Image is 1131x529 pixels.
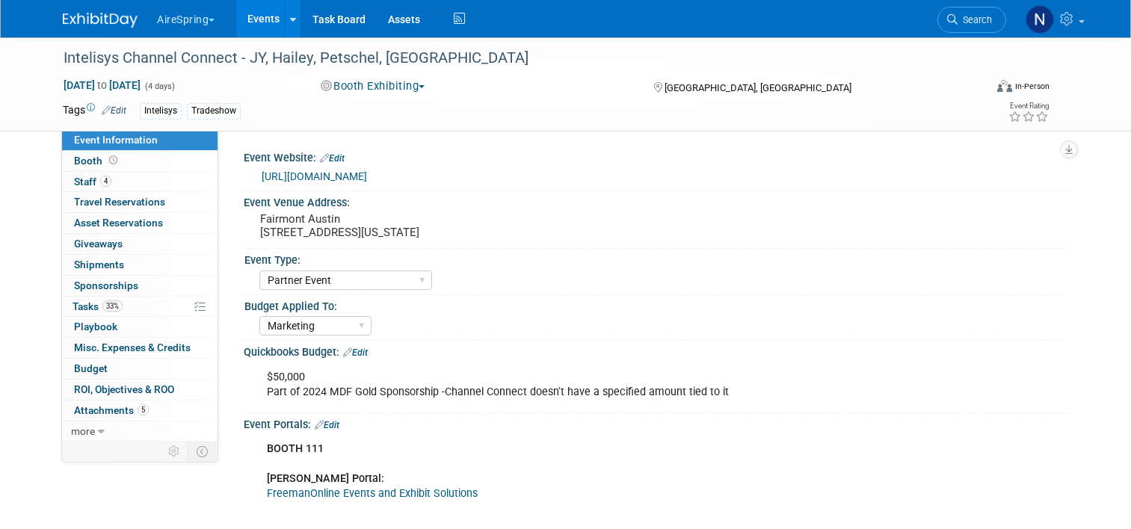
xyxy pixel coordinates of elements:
div: Event Rating [1008,102,1049,110]
td: Personalize Event Tab Strip [161,442,188,461]
span: Booth [74,155,120,167]
span: to [95,79,109,91]
span: Misc. Expenses & Credits [74,341,191,353]
div: Event Format [904,78,1050,100]
a: Event Information [62,130,218,150]
td: Tags [63,102,126,120]
a: Staff4 [62,172,218,192]
span: Travel Reservations [74,196,165,208]
a: Tasks33% [62,297,218,317]
span: Booth not reserved yet [106,155,120,166]
div: Event Venue Address: [244,191,1068,210]
img: Format-Inperson.png [997,80,1012,92]
span: 4 [100,176,111,187]
div: Event Type: [244,249,1061,267]
a: Asset Reservations [62,213,218,233]
a: [URL][DOMAIN_NAME] [262,170,367,182]
a: more [62,421,218,442]
span: Giveaways [74,238,123,250]
div: Budget Applied To: [244,295,1061,314]
a: Budget [62,359,218,379]
span: ROI, Objectives & ROO [74,383,174,395]
td: Toggle Event Tabs [188,442,218,461]
div: Quickbooks Budget: [244,341,1068,360]
a: Travel Reservations [62,192,218,212]
span: Asset Reservations [74,217,163,229]
a: Misc. Expenses & Credits [62,338,218,358]
span: Search [958,14,992,25]
div: Tradeshow [187,103,241,119]
a: Sponsorships [62,276,218,296]
button: Booth Exhibiting [315,78,431,94]
a: Attachments5 [62,400,218,421]
a: Search [937,7,1006,33]
b: [PERSON_NAME] Portal: [267,472,384,485]
span: Attachments [74,404,149,416]
div: Intelisys [140,103,182,119]
div: Event Website: [244,146,1068,166]
span: [DATE] [DATE] [63,78,141,92]
span: Playbook [74,321,117,332]
span: [GEOGRAPHIC_DATA], [GEOGRAPHIC_DATA] [665,82,851,93]
a: ROI, Objectives & ROO [62,380,218,400]
a: Booth [62,151,218,171]
a: Edit [320,153,345,164]
img: Natalie Pyron [1026,5,1054,34]
span: Shipments [74,259,124,270]
span: more [71,425,95,437]
span: Tasks [73,300,123,312]
a: Edit [315,420,339,430]
a: Edit [343,347,368,358]
span: Sponsorships [74,279,138,291]
pre: Fairmont Austin [STREET_ADDRESS][US_STATE] [260,212,571,239]
div: $50,000 Part of 2024 MDF Gold Sponsorship -Channel Connect doesn't have a specified amount tied t... [256,362,908,407]
span: Budget [74,362,108,374]
span: Staff [74,176,111,188]
a: Shipments [62,255,218,275]
a: Edit [102,105,126,116]
b: BOOTH 111 [267,442,324,455]
a: Playbook [62,317,218,337]
div: Event Portals: [244,413,1068,433]
div: In-Person [1014,81,1050,92]
a: FreemanOnline Events and Exhibit Solutions [267,487,478,500]
span: 5 [138,404,149,415]
div: Intelisys Channel Connect - JY, Hailey, Petschel, [GEOGRAPHIC_DATA] [58,45,966,72]
span: (4 days) [144,81,175,91]
a: Giveaways [62,234,218,254]
span: 33% [102,300,123,312]
span: Event Information [74,134,158,146]
img: ExhibitDay [63,13,138,28]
